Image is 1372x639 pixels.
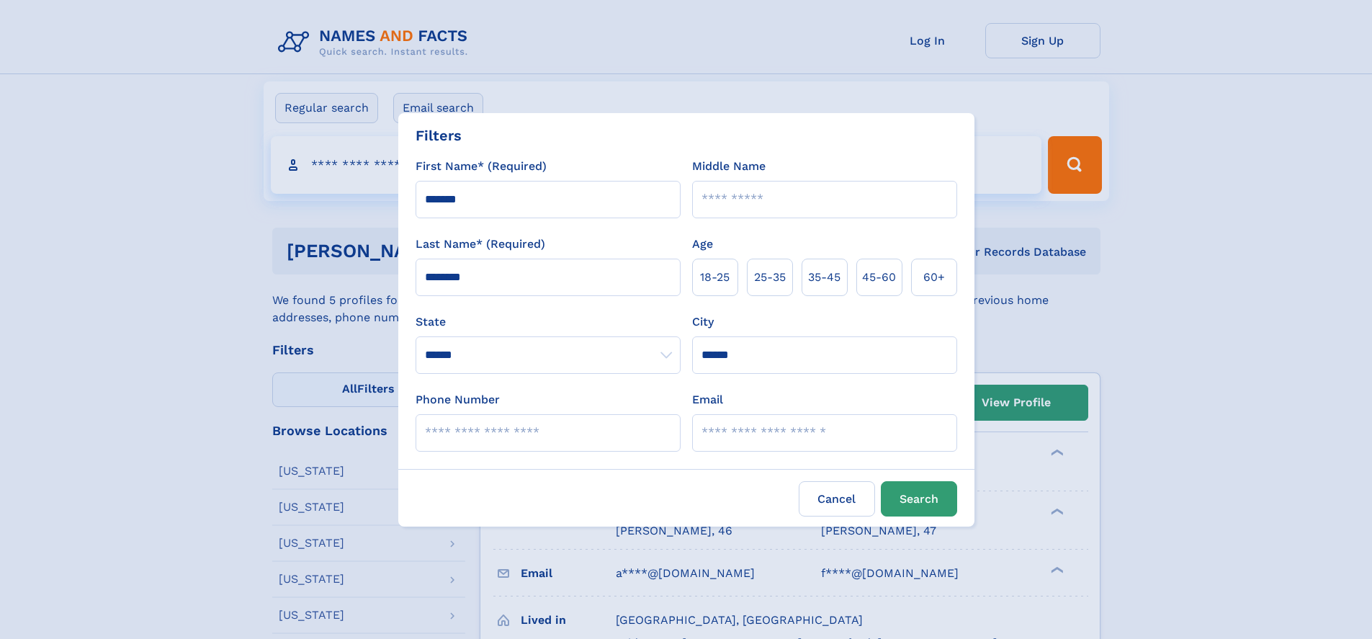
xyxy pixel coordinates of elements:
div: Filters [416,125,462,146]
span: 35‑45 [808,269,840,286]
span: 18‑25 [700,269,730,286]
span: 45‑60 [862,269,896,286]
label: Phone Number [416,391,500,408]
label: City [692,313,714,331]
label: State [416,313,681,331]
label: Email [692,391,723,408]
label: Cancel [799,481,875,517]
label: Age [692,236,713,253]
span: 60+ [923,269,945,286]
label: First Name* (Required) [416,158,547,175]
button: Search [881,481,957,517]
label: Last Name* (Required) [416,236,545,253]
span: 25‑35 [754,269,786,286]
label: Middle Name [692,158,766,175]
